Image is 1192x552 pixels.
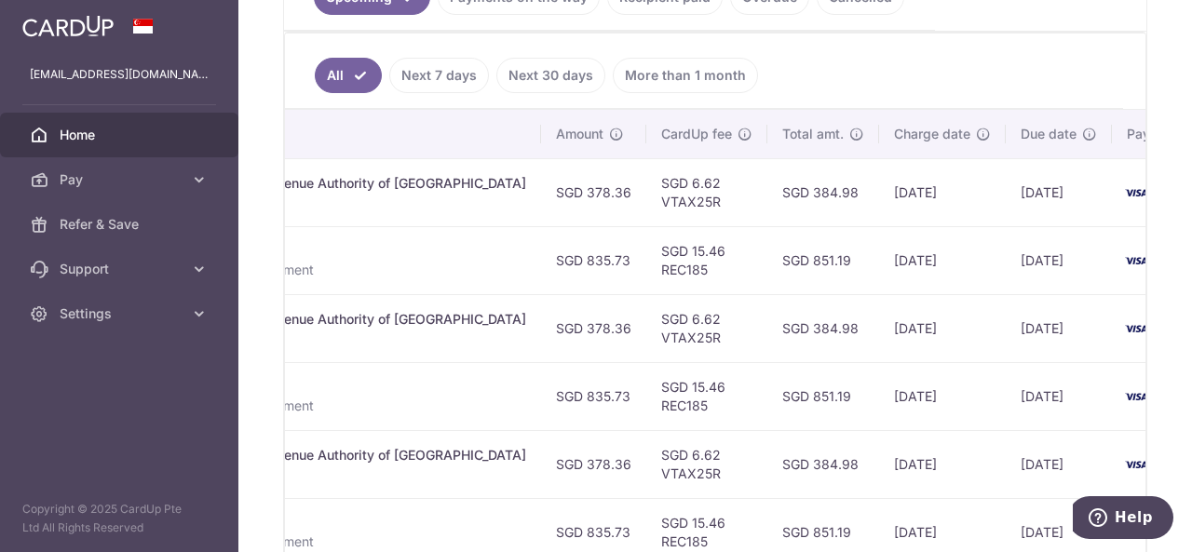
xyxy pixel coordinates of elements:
[1117,317,1155,340] img: Bank Card
[1006,158,1112,226] td: [DATE]
[496,58,605,93] a: Next 30 days
[1117,385,1155,408] img: Bank Card
[22,15,114,37] img: CardUp
[661,125,732,143] span: CardUp fee
[556,125,603,143] span: Amount
[767,430,879,498] td: SGD 384.98
[767,158,879,226] td: SGD 384.98
[1006,226,1112,294] td: [DATE]
[879,430,1006,498] td: [DATE]
[879,362,1006,430] td: [DATE]
[60,126,183,144] span: Home
[141,514,526,532] div: Mortgage. OCBC Bank
[767,294,879,362] td: SGD 384.98
[879,226,1006,294] td: [DATE]
[782,125,844,143] span: Total amt.
[767,362,879,430] td: SGD 851.19
[1006,430,1112,498] td: [DATE]
[141,310,526,329] div: Income Tax. Inland Revenue Authority of [GEOGRAPHIC_DATA]
[541,294,646,362] td: SGD 378.36
[141,464,526,483] p: S8369032A
[767,226,879,294] td: SGD 851.19
[541,362,646,430] td: SGD 835.73
[141,174,526,193] div: Income Tax. Inland Revenue Authority of [GEOGRAPHIC_DATA]
[141,193,526,211] p: S8369032A
[141,329,526,347] p: S8369032A
[646,294,767,362] td: SGD 6.62 VTAX25R
[1117,453,1155,476] img: Bank Card
[646,430,767,498] td: SGD 6.62 VTAX25R
[1006,294,1112,362] td: [DATE]
[879,294,1006,362] td: [DATE]
[30,65,209,84] p: [EMAIL_ADDRESS][DOMAIN_NAME]
[1073,496,1173,543] iframe: Opens a widget where you can find more information
[141,378,526,397] div: Mortgage. OCBC Bank
[60,215,183,234] span: Refer & Save
[541,158,646,226] td: SGD 378.36
[646,226,767,294] td: SGD 15.46 REC185
[141,242,526,261] div: Mortgage. OCBC Bank
[141,446,526,464] div: Income Tax. Inland Revenue Authority of [GEOGRAPHIC_DATA]
[541,226,646,294] td: SGD 835.73
[126,110,541,158] th: Payment details
[1117,182,1155,204] img: Bank Card
[141,261,526,279] p: OCBC home loan repayment
[646,362,767,430] td: SGD 15.46 REC185
[1021,125,1077,143] span: Due date
[389,58,489,93] a: Next 7 days
[879,158,1006,226] td: [DATE]
[141,397,526,415] p: OCBC home loan repayment
[1006,362,1112,430] td: [DATE]
[141,532,526,551] p: OCBC home loan repayment
[315,58,382,93] a: All
[646,158,767,226] td: SGD 6.62 VTAX25R
[613,58,758,93] a: More than 1 month
[60,170,183,189] span: Pay
[60,260,183,278] span: Support
[541,430,646,498] td: SGD 378.36
[60,304,183,323] span: Settings
[894,125,970,143] span: Charge date
[1117,249,1155,272] img: Bank Card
